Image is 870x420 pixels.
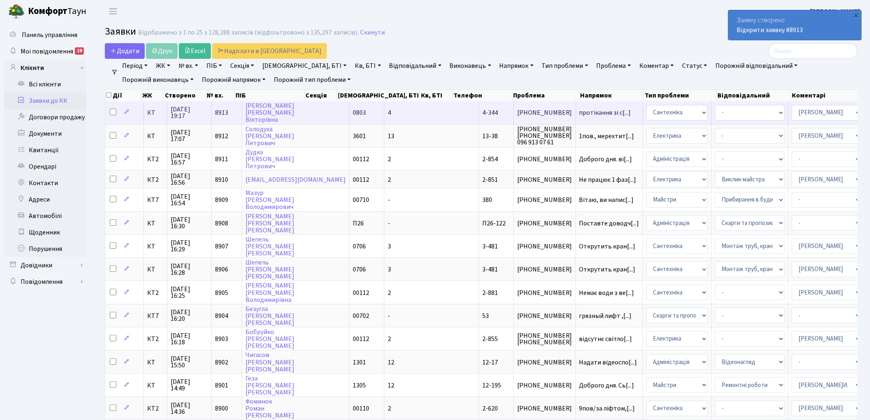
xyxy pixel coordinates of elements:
[171,263,208,276] span: [DATE] 16:28
[386,59,445,73] a: Відповідальний
[352,59,384,73] a: Кв, БТІ
[517,126,572,146] span: [PHONE_NUMBER] [PHONE_NUMBER] 096 913 07 61
[105,90,141,101] th: Дії
[271,73,354,87] a: Порожній тип проблеми
[171,153,208,166] span: [DATE] 16:57
[388,381,394,390] span: 12
[513,90,580,101] th: Проблема
[517,290,572,296] span: [PHONE_NUMBER]
[453,90,512,101] th: Телефон
[147,176,164,183] span: КТ2
[75,47,84,55] div: 19
[353,404,369,413] span: 00110
[259,59,350,73] a: [DEMOGRAPHIC_DATA], БТІ
[22,30,77,39] span: Панель управління
[4,224,86,241] a: Щоденник
[388,108,391,117] span: 4
[579,334,632,343] span: відсутнє світло[...]
[215,155,228,164] span: 8911
[147,156,164,162] span: КТ2
[8,3,25,20] img: logo.png
[496,59,537,73] a: Напрямок
[119,59,151,73] a: Період
[215,358,228,367] span: 8902
[245,397,294,420] a: ФоминокРоман[PERSON_NAME]
[482,242,498,251] span: 3-481
[215,195,228,204] span: 8909
[517,382,572,389] span: [PHONE_NUMBER]
[4,60,86,76] a: Клієнти
[482,288,498,297] span: 2-881
[579,175,636,184] span: Не працює 1 фаз[...]
[353,242,366,251] span: 0706
[517,220,572,227] span: [PHONE_NUMBER]
[147,336,164,342] span: КТ2
[482,219,506,228] span: П26-122
[179,43,211,59] a: Excel
[810,7,860,16] b: [PERSON_NAME]
[388,334,391,343] span: 2
[791,90,858,101] th: Коментарі
[206,90,235,101] th: № вх.
[712,59,801,73] a: Порожній відповідальний
[245,148,294,171] a: Дудка[PERSON_NAME]Петрович
[679,59,710,73] a: Статус
[215,242,228,251] span: 8907
[482,195,492,204] span: 380
[517,266,572,273] span: [PHONE_NUMBER]
[517,313,572,319] span: [PHONE_NUMBER]
[147,243,164,250] span: КТ
[388,265,391,274] span: 3
[768,43,858,59] input: Пошук...
[729,10,861,40] div: Заявку створено
[4,175,86,191] a: Контакти
[245,258,294,281] a: Шепель[PERSON_NAME][PERSON_NAME]
[103,5,123,18] button: Переключити навігацію
[4,93,86,109] a: Заявки до КК
[4,142,86,158] a: Квитанції
[245,281,294,304] a: [PERSON_NAME][PERSON_NAME]Володимирівна
[147,133,164,139] span: КТ
[4,241,86,257] a: Порушення
[388,175,391,184] span: 2
[579,381,634,390] span: Доброго дня. Сь[...]
[482,155,498,164] span: 2-854
[245,175,346,184] a: [EMAIL_ADDRESS][DOMAIN_NAME]
[482,381,501,390] span: 12-195
[110,46,139,56] span: Додати
[305,90,337,101] th: Секція
[539,59,592,73] a: Тип проблеми
[353,155,369,164] span: 00112
[245,235,294,258] a: Шепель[PERSON_NAME][PERSON_NAME]
[215,288,228,297] span: 8905
[388,242,391,251] span: 3
[353,288,369,297] span: 00112
[171,309,208,322] span: [DATE] 16:20
[636,59,677,73] a: Коментар
[353,195,369,204] span: 00710
[4,43,86,60] a: Мої повідомлення19
[171,216,208,230] span: [DATE] 16:30
[579,242,636,251] span: Открутить кран[...]
[105,43,145,59] a: Додати
[353,108,366,117] span: 0803
[579,358,637,367] span: Надати відеоспо[...]
[141,90,164,101] th: ЖК
[579,311,632,320] span: грязный лифт ,[...]
[644,90,717,101] th: Тип проблеми
[482,265,498,274] span: 3-481
[353,311,369,320] span: 00702
[21,47,73,56] span: Мої повідомлення
[147,313,164,319] span: КТ7
[215,265,228,274] span: 8906
[245,304,294,327] a: Безугла[PERSON_NAME][PERSON_NAME]
[517,332,572,346] span: [PHONE_NUMBER] [PHONE_NUMBER]
[215,381,228,390] span: 8901
[227,59,257,73] a: Секція
[199,73,269,87] a: Порожній напрямок
[517,197,572,203] span: [PHONE_NUMBER]
[4,76,86,93] a: Всі клієнти
[4,208,86,224] a: Автомобілі
[147,266,164,273] span: КТ
[4,257,86,274] a: Довідники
